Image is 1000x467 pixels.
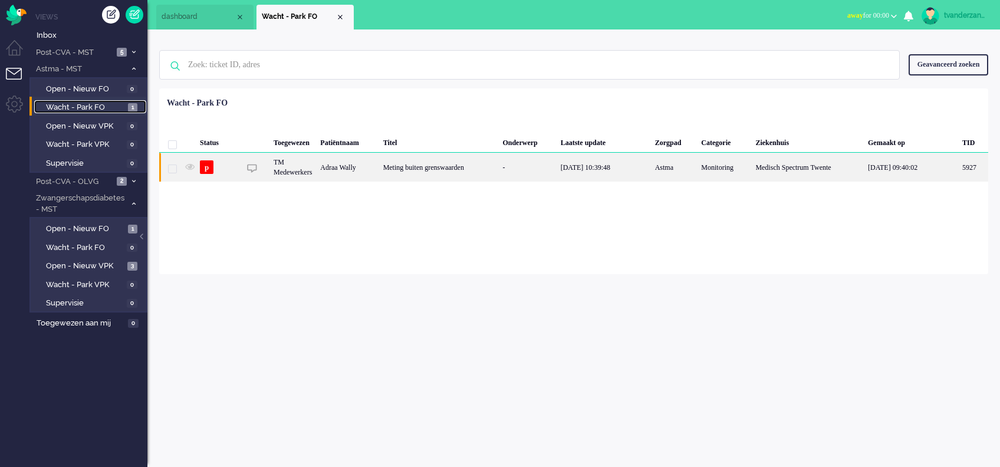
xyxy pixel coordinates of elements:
div: Creëer ticket [102,6,120,24]
div: Toegewezen [269,129,316,153]
div: Zorgpad [651,129,698,153]
div: Wacht - Park FO [167,97,228,109]
span: 0 [127,159,137,168]
a: Supervisie 0 [34,296,146,309]
input: Zoek: ticket ID, adres [179,51,883,79]
span: 0 [127,85,137,94]
div: Medisch Spectrum Twente [751,153,864,182]
img: ic_chat_grey.svg [247,163,257,173]
li: awayfor 00:00 [840,4,904,29]
span: Open - Nieuw FO [46,84,124,95]
a: Wacht - Park FO 0 [34,241,146,254]
div: Categorie [697,129,751,153]
div: Gemaakt op [864,129,958,153]
li: Admin menu [6,96,32,122]
span: Post-CVA - OLVG [34,176,113,188]
span: 1 [128,225,137,233]
button: awayfor 00:00 [840,7,904,24]
span: Wacht - Park FO [46,242,124,254]
span: Zwangerschapsdiabetes - MST [34,193,126,215]
div: - [498,153,556,182]
img: flow_omnibird.svg [6,5,27,25]
span: Post-CVA - MST [34,47,113,58]
div: Monitoring [697,153,751,182]
span: 3 [127,262,137,271]
div: 5927 [159,153,988,182]
span: Wacht - Park VPK [46,279,124,291]
span: Toegewezen aan mij [37,318,124,329]
div: Close tab [235,12,245,22]
div: Ziekenhuis [751,129,864,153]
img: avatar [922,7,939,25]
div: Patiëntnaam [316,129,379,153]
div: Onderwerp [498,129,556,153]
div: 5927 [958,153,988,182]
span: 0 [127,122,137,131]
span: 0 [128,319,139,328]
div: Astma [651,153,698,182]
span: 2 [117,177,127,186]
span: Inbox [37,30,147,41]
span: Wacht - Park FO [46,102,125,113]
span: Wacht - Park FO [262,12,335,22]
a: Open - Nieuw FO 1 [34,222,146,235]
a: Toegewezen aan mij 0 [34,316,147,329]
a: Quick Ticket [126,6,143,24]
li: Views [35,12,147,22]
span: Open - Nieuw VPK [46,261,124,272]
span: 5 [117,48,127,57]
span: p [200,160,213,174]
span: 1 [128,103,137,112]
span: 0 [127,281,137,290]
a: Omnidesk [6,8,27,17]
li: Dashboard [156,5,254,29]
div: TID [958,129,988,153]
div: [DATE] 09:40:02 [864,153,958,182]
span: 0 [127,244,137,252]
li: Dashboard menu [6,40,32,67]
a: Open - Nieuw VPK 3 [34,259,146,272]
span: Open - Nieuw FO [46,223,125,235]
a: Open - Nieuw FO 0 [34,82,146,95]
a: Wacht - Park VPK 0 [34,278,146,291]
div: tvanderzanden [944,9,988,21]
span: 0 [127,140,137,149]
span: dashboard [162,12,235,22]
a: Supervisie 0 [34,156,146,169]
span: Supervisie [46,158,124,169]
span: Wacht - Park VPK [46,139,124,150]
a: Wacht - Park VPK 0 [34,137,146,150]
span: away [847,11,863,19]
span: for 00:00 [847,11,889,19]
div: Geavanceerd zoeken [909,54,988,75]
span: Open - Nieuw VPK [46,121,124,132]
a: tvanderzanden [919,7,988,25]
a: Wacht - Park FO 1 [34,100,146,113]
div: Close tab [335,12,345,22]
span: 0 [127,299,137,308]
div: [DATE] 10:39:48 [557,153,651,182]
span: Supervisie [46,298,124,309]
div: Meting buiten grenswaarden [379,153,499,182]
div: Laatste update [557,129,651,153]
div: Adraa Wally [316,153,379,182]
div: TM Medewerkers [269,153,316,182]
li: View [256,5,354,29]
img: ic-search-icon.svg [160,51,190,81]
div: Status [196,129,240,153]
span: Astma - MST [34,64,126,75]
a: Open - Nieuw VPK 0 [34,119,146,132]
a: Inbox [34,28,147,41]
div: Titel [379,129,499,153]
li: Tickets menu [6,68,32,94]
